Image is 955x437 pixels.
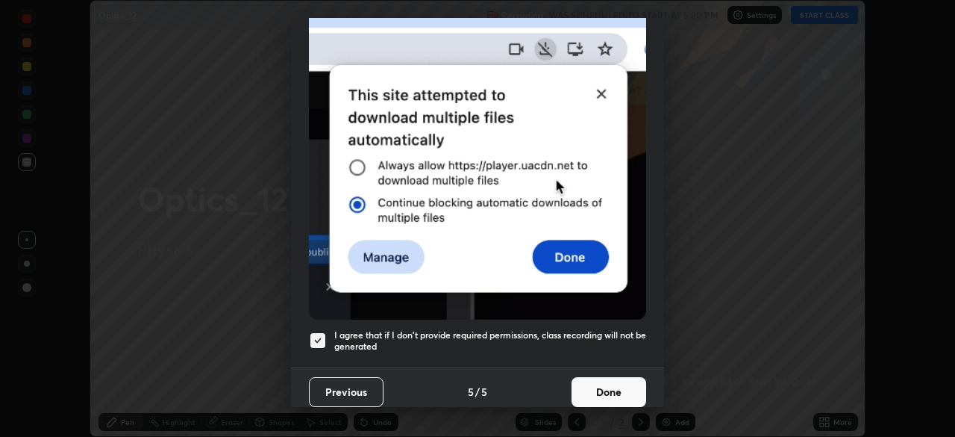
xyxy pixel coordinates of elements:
h5: I agree that if I don't provide required permissions, class recording will not be generated [334,329,646,353]
h4: / [475,384,480,400]
h4: 5 [468,384,474,400]
button: Previous [309,377,383,407]
h4: 5 [481,384,487,400]
button: Done [572,377,646,407]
